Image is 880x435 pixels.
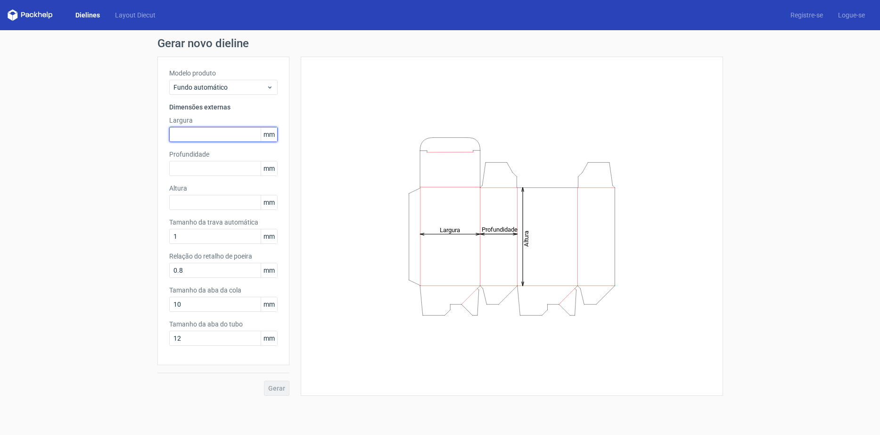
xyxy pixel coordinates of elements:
[831,10,872,20] a: Logue-se
[169,217,278,227] label: Tamanho da trava automática
[261,161,277,176] span: mm
[261,297,277,311] span: mm
[261,263,277,277] span: mm
[169,150,278,159] label: Profundidade
[481,226,517,233] tspan: Profundidade
[169,116,278,125] label: Largura
[169,285,278,295] label: Tamanho da aba da cola
[261,195,277,209] span: mm
[522,231,529,247] tspan: Altura
[157,38,723,49] h1: Gerar novo dieline
[169,184,278,193] label: Altura
[261,127,277,142] span: mm
[439,226,460,233] tspan: Largura
[261,229,277,243] span: mm
[173,83,266,92] span: Fundo automático
[107,10,163,20] a: Layout Diecut
[169,68,278,78] label: Modelo produto
[261,331,277,345] span: mm
[169,319,278,329] label: Tamanho da aba do tubo
[169,102,278,112] h3: Dimensões externas
[783,10,831,20] a: Registre-se
[169,251,278,261] label: Relação do retalho de poeira
[68,10,107,20] a: Dielines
